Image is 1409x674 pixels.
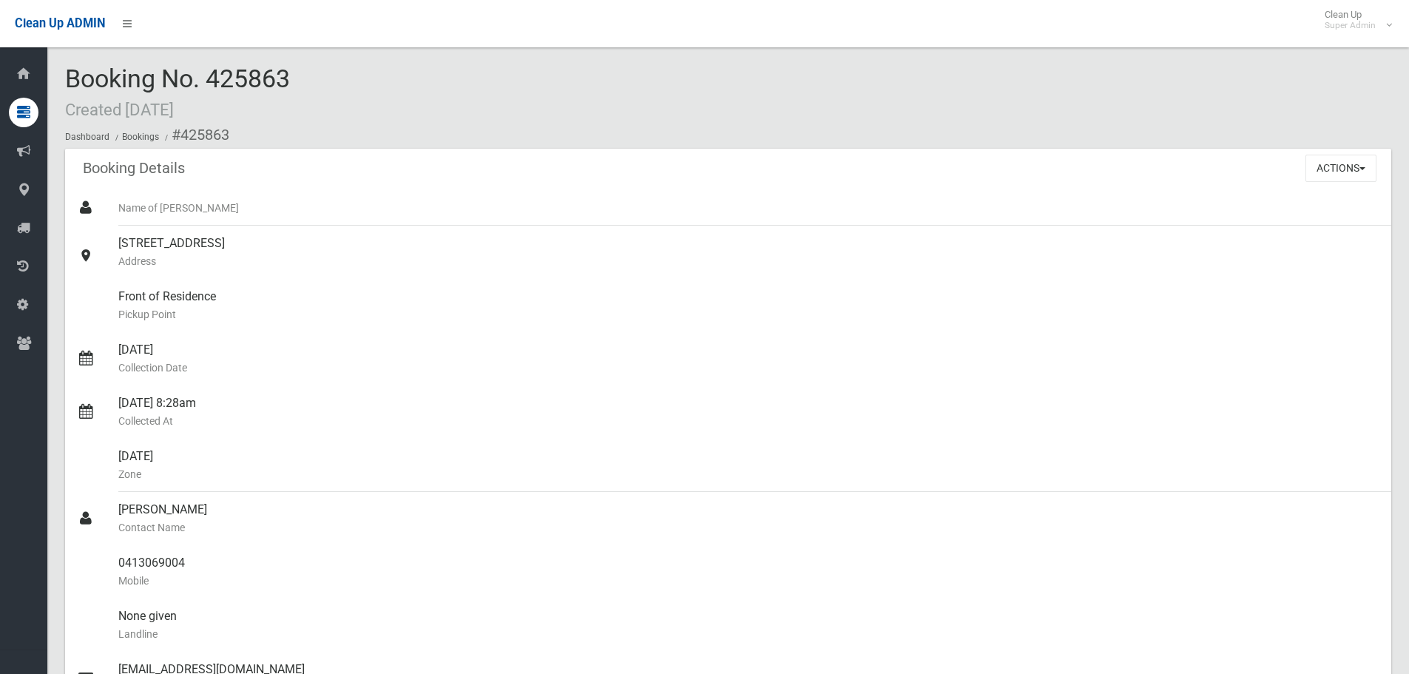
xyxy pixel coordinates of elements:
small: Pickup Point [118,306,1379,323]
button: Actions [1305,155,1376,182]
div: [DATE] [118,332,1379,385]
small: Zone [118,465,1379,483]
small: Name of [PERSON_NAME] [118,199,1379,217]
span: Booking No. 425863 [65,64,290,121]
small: Contact Name [118,519,1379,536]
small: Super Admin [1325,20,1376,31]
small: Collected At [118,412,1379,430]
div: Front of Residence [118,279,1379,332]
div: [DATE] [118,439,1379,492]
a: Bookings [122,132,159,142]
a: Dashboard [65,132,109,142]
small: Collection Date [118,359,1379,377]
small: Address [118,252,1379,270]
small: Mobile [118,572,1379,590]
small: Created [DATE] [65,100,174,119]
div: [STREET_ADDRESS] [118,226,1379,279]
li: #425863 [161,121,229,149]
div: None given [118,599,1379,652]
header: Booking Details [65,154,203,183]
small: Landline [118,625,1379,643]
span: Clean Up [1317,9,1391,31]
div: [DATE] 8:28am [118,385,1379,439]
div: 0413069004 [118,545,1379,599]
span: Clean Up ADMIN [15,16,105,30]
div: [PERSON_NAME] [118,492,1379,545]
